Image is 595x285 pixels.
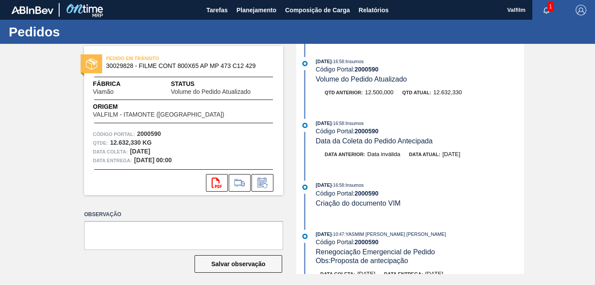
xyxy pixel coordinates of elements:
span: Data entrega: [93,156,132,165]
span: [DATE] [316,59,332,64]
strong: 2000590 [354,128,379,135]
img: TNhmsLtSVTkK8tSr43FrP2fwEKptu5GPRR3wAAAABJRU5ErkJggg== [11,6,53,14]
span: Planejamento [237,5,276,15]
div: Abrir arquivo PDF [206,174,228,192]
div: Ir para Composição de Carga [229,174,251,192]
span: Volume do Pedido Atualizado [171,89,251,95]
div: Código Portal: [316,190,524,197]
span: : YASMIM [PERSON_NAME] [PERSON_NAME] [344,232,446,237]
img: atual [302,234,308,239]
span: [DATE] [358,271,375,277]
img: atual [302,185,308,190]
span: - 10:47 [332,232,344,237]
span: : Insumos [344,182,364,188]
span: Data entrega: [384,271,423,277]
label: Observação [84,208,283,221]
span: Status [171,79,274,89]
strong: [DATE] 00:00 [134,157,172,164]
img: atual [302,123,308,128]
span: Criação do documento VIM [316,199,401,207]
img: Logout [576,5,586,15]
span: Relatórios [359,5,389,15]
span: VALFILM - ITAMONTE ([GEOGRAPHIC_DATA]) [93,111,224,118]
span: 12.632,330 [433,89,462,96]
span: Renegociação Emergencial de Pedido [316,248,435,256]
span: [DATE] [316,121,332,126]
span: Obs: Proposta de antecipação [316,257,408,264]
img: status [86,58,97,70]
span: Data anterior: [325,152,365,157]
strong: 2000590 [354,239,379,246]
div: Código Portal: [316,66,524,73]
span: Data coleta: [320,271,355,277]
span: : Insumos [344,59,364,64]
h1: Pedidos [9,27,164,37]
button: Salvar observação [195,255,282,273]
span: Tarefas [206,5,228,15]
span: : Insumos [344,121,364,126]
span: Código Portal: [93,130,135,139]
span: 1 [547,2,554,11]
span: Viamão [93,89,113,95]
img: atual [302,61,308,66]
span: - 16:58 [332,183,344,188]
span: Data atual: [409,152,440,157]
span: Qtd anterior: [325,90,363,95]
span: Data inválida [367,151,400,157]
span: - 16:58 [332,59,344,64]
div: Código Portal: [316,128,524,135]
span: Qtd atual: [402,90,431,95]
strong: 2000590 [137,130,161,137]
span: Data coleta: [93,147,128,156]
span: [DATE] [443,151,460,157]
span: Data da Coleta do Pedido Antecipada [316,137,433,145]
strong: 2000590 [354,66,379,73]
strong: 2000590 [354,190,379,197]
div: Informar alteração no pedido [251,174,273,192]
span: Qtde : [93,139,108,147]
span: [DATE] [316,182,332,188]
span: 30029828 - FILME CONT 800X65 AP MP 473 C12 429 [106,63,265,69]
span: [DATE] [425,271,443,277]
strong: 12.632,330 KG [110,139,152,146]
span: [DATE] [316,232,332,237]
span: PEDIDO EM TRÂNSITO [106,54,229,63]
div: Código Portal: [316,239,524,246]
span: Fábrica [93,79,141,89]
span: Composição de Carga [285,5,350,15]
button: Notificações [532,4,560,16]
span: Volume do Pedido Atualizado [316,75,407,83]
span: Origem [93,102,249,111]
span: - 16:58 [332,121,344,126]
span: 12.500,000 [365,89,393,96]
strong: [DATE] [130,148,150,155]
